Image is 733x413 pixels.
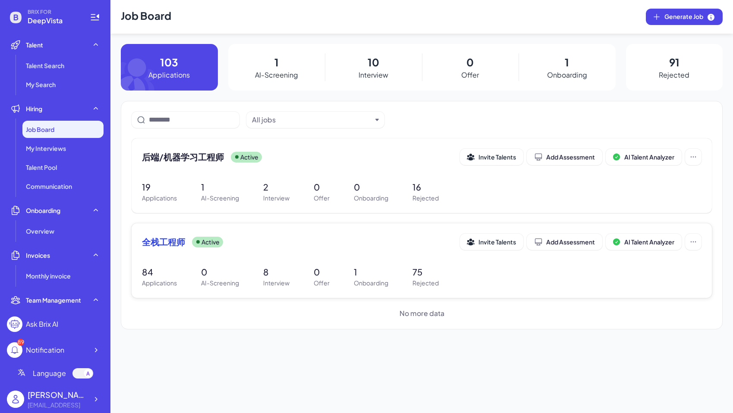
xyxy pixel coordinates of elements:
[314,278,330,288] p: Offer
[28,400,88,410] div: jingconan@deepvista.ai
[624,153,674,161] span: AI Talent Analyzer
[263,278,289,288] p: Interview
[26,251,50,260] span: Invoices
[368,54,379,70] p: 10
[26,296,81,304] span: Team Management
[274,54,279,70] p: 1
[412,194,439,203] p: Rejected
[26,319,58,329] div: Ask Brix AI
[460,149,523,165] button: Invite Talents
[606,234,682,250] button: AI Talent Analyzer
[240,153,258,162] p: Active
[201,181,239,194] p: 1
[478,238,516,246] span: Invite Talents
[624,238,674,246] span: AI Talent Analyzer
[527,149,602,165] button: Add Assessment
[314,266,330,278] p: 0
[28,9,79,16] span: BRIX FOR
[263,266,289,278] p: 8
[28,16,79,26] span: DeepVista
[26,345,64,355] div: Notification
[26,206,60,215] span: Onboarding
[412,278,439,288] p: Rejected
[547,70,587,80] p: Onboarding
[201,278,239,288] p: AI-Screening
[26,144,66,153] span: My Interviews
[461,70,479,80] p: Offer
[142,151,224,163] span: 后端/机器学习工程师
[460,234,523,250] button: Invite Talents
[252,115,372,125] button: All jobs
[565,54,569,70] p: 1
[534,238,595,246] div: Add Assessment
[354,278,388,288] p: Onboarding
[26,182,72,191] span: Communication
[26,61,64,70] span: Talent Search
[26,163,57,172] span: Talent Pool
[359,70,388,80] p: Interview
[659,70,689,80] p: Rejected
[26,272,71,280] span: Monthly invoice
[527,234,602,250] button: Add Assessment
[263,194,289,203] p: Interview
[534,153,595,161] div: Add Assessment
[354,266,388,278] p: 1
[354,181,388,194] p: 0
[7,391,24,408] img: user_logo.png
[354,194,388,203] p: Onboarding
[142,181,177,194] p: 19
[142,266,177,278] p: 84
[314,181,330,194] p: 0
[314,194,330,203] p: Offer
[26,125,54,134] span: Job Board
[26,80,56,89] span: My Search
[33,368,66,379] span: Language
[26,227,54,235] span: Overview
[669,54,680,70] p: 91
[26,104,42,113] span: Hiring
[17,339,24,346] div: 89
[255,70,298,80] p: AI-Screening
[252,115,276,125] div: All jobs
[466,54,474,70] p: 0
[412,266,439,278] p: 75
[28,389,88,400] div: Jing Conan Wang
[26,41,43,49] span: Talent
[201,194,239,203] p: AI-Screening
[646,9,723,25] button: Generate Job
[478,153,516,161] span: Invite Talents
[201,266,239,278] p: 0
[664,12,715,22] span: Generate Job
[400,308,444,319] span: No more data
[412,181,439,194] p: 16
[263,181,289,194] p: 2
[606,149,682,165] button: AI Talent Analyzer
[201,238,220,247] p: Active
[142,278,177,288] p: Applications
[142,194,177,203] p: Applications
[142,236,185,248] span: 全栈工程师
